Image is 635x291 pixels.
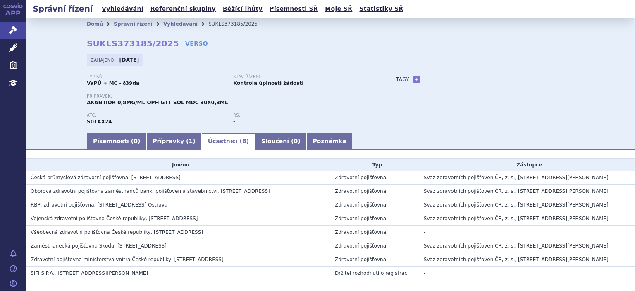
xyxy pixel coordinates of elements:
span: - [424,270,425,276]
span: AKANTIOR 0,8MG/ML OPH GTT SOL MDC 30X0,3ML [87,100,228,106]
a: Běžící lhůty [220,3,265,14]
span: Svaz zdravotních pojišťoven ČR, z. s., [STREET_ADDRESS][PERSON_NAME] [424,202,609,208]
p: Stav řízení: [233,75,371,79]
span: Česká průmyslová zdravotní pojišťovna, Jeremenkova 161/11, Ostrava - Vítkovice [31,175,181,180]
a: Sloučení (0) [255,133,306,150]
span: Oborová zdravotní pojišťovna zaměstnanců bank, pojišťoven a stavebnictví, Roškotova 1225/1, Praha 4 [31,188,270,194]
strong: VaPÚ + MC - §39da [87,80,139,86]
span: Zdravotní pojišťovna [335,257,386,262]
p: ATC: [87,113,225,118]
a: + [413,76,420,83]
span: SIFI S.P.A., Via Ercole Patti 36, ACI SANT'ANTONIO (CT), IT [31,270,148,276]
span: 1 [189,138,193,144]
p: Typ SŘ: [87,75,225,79]
p: RS: [233,113,371,118]
span: 8 [242,138,246,144]
a: Statistiky SŘ [357,3,406,14]
span: Všeobecná zdravotní pojišťovna České republiky, Orlická 2020/4, Praha 3 [31,229,203,235]
span: Zdravotní pojišťovna [335,216,386,221]
strong: - [233,119,235,125]
a: Písemnosti (0) [87,133,146,150]
a: Domů [87,21,103,27]
span: Svaz zdravotních pojišťoven ČR, z. s., [STREET_ADDRESS][PERSON_NAME] [424,175,609,180]
span: Zdravotní pojišťovna [335,229,386,235]
a: Poznámka [307,133,353,150]
a: Účastníci (8) [202,133,255,150]
span: Zdravotní pojišťovna [335,202,386,208]
strong: Kontrola úplnosti žádosti [233,80,303,86]
span: Zdravotní pojišťovna [335,175,386,180]
span: Svaz zdravotních pojišťoven ČR, z. s., [STREET_ADDRESS][PERSON_NAME] [424,257,609,262]
a: Vyhledávání [99,3,146,14]
a: Referenční skupiny [148,3,218,14]
a: Správní řízení [114,21,153,27]
h3: Tagy [396,75,409,84]
span: Zahájeno: [91,57,117,63]
span: 0 [294,138,298,144]
strong: POLYHEXANID [87,119,112,125]
strong: SUKLS373185/2025 [87,38,179,48]
a: Vyhledávání [163,21,198,27]
a: Moje SŘ [322,3,355,14]
strong: [DATE] [119,57,139,63]
span: Svaz zdravotních pojišťoven ČR, z. s., [STREET_ADDRESS][PERSON_NAME] [424,243,609,249]
span: Držitel rozhodnutí o registraci [335,270,408,276]
a: Přípravky (1) [146,133,201,150]
li: SUKLS373185/2025 [208,18,268,30]
span: Svaz zdravotních pojišťoven ČR, z. s., [STREET_ADDRESS][PERSON_NAME] [424,216,609,221]
span: Vojenská zdravotní pojišťovna České republiky, Drahobejlova 1404/4, Praha 9 [31,216,198,221]
p: Přípravek: [87,94,380,99]
span: Zdravotní pojišťovna [335,243,386,249]
span: Svaz zdravotních pojišťoven ČR, z. s., [STREET_ADDRESS][PERSON_NAME] [424,188,609,194]
th: Jméno [26,159,331,171]
span: Zdravotní pojišťovna [335,188,386,194]
span: Zdravotní pojišťovna ministerstva vnitra České republiky, Vinohradská 2577/178, Praha 3 - Vinohra... [31,257,224,262]
span: RBP, zdravotní pojišťovna, Michálkovická 967/108, Slezská Ostrava [31,202,167,208]
a: VERSO [185,39,208,48]
h2: Správní řízení [26,3,99,14]
span: Zaměstnanecká pojišťovna Škoda, Husova 302, Mladá Boleslav [31,243,167,249]
a: Písemnosti SŘ [267,3,320,14]
th: Zástupce [420,159,635,171]
span: 0 [134,138,138,144]
th: Typ [331,159,420,171]
span: - [424,229,425,235]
